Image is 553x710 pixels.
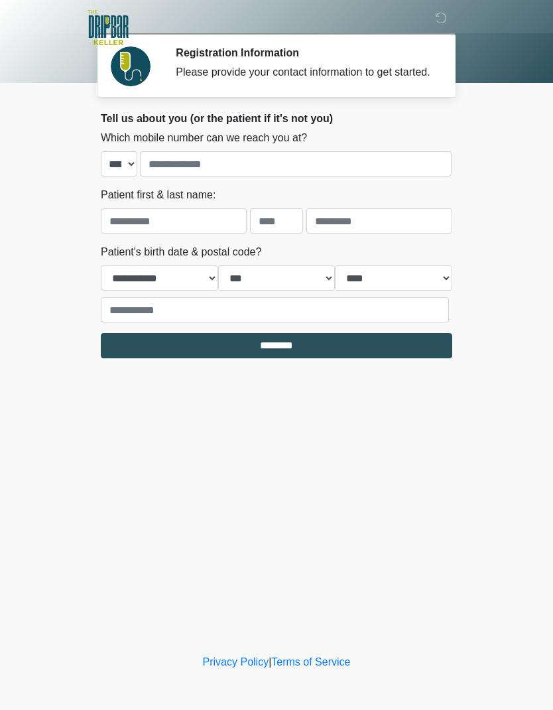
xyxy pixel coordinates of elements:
[271,656,350,668] a: Terms of Service
[88,10,129,45] img: The DRIPBaR - Keller Logo
[101,112,452,125] h2: Tell us about you (or the patient if it's not you)
[203,656,269,668] a: Privacy Policy
[111,46,151,86] img: Agent Avatar
[101,130,307,146] label: Which mobile number can we reach you at?
[101,187,215,203] label: Patient first & last name:
[269,656,271,668] a: |
[101,244,261,260] label: Patient's birth date & postal code?
[176,64,432,80] div: Please provide your contact information to get started.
